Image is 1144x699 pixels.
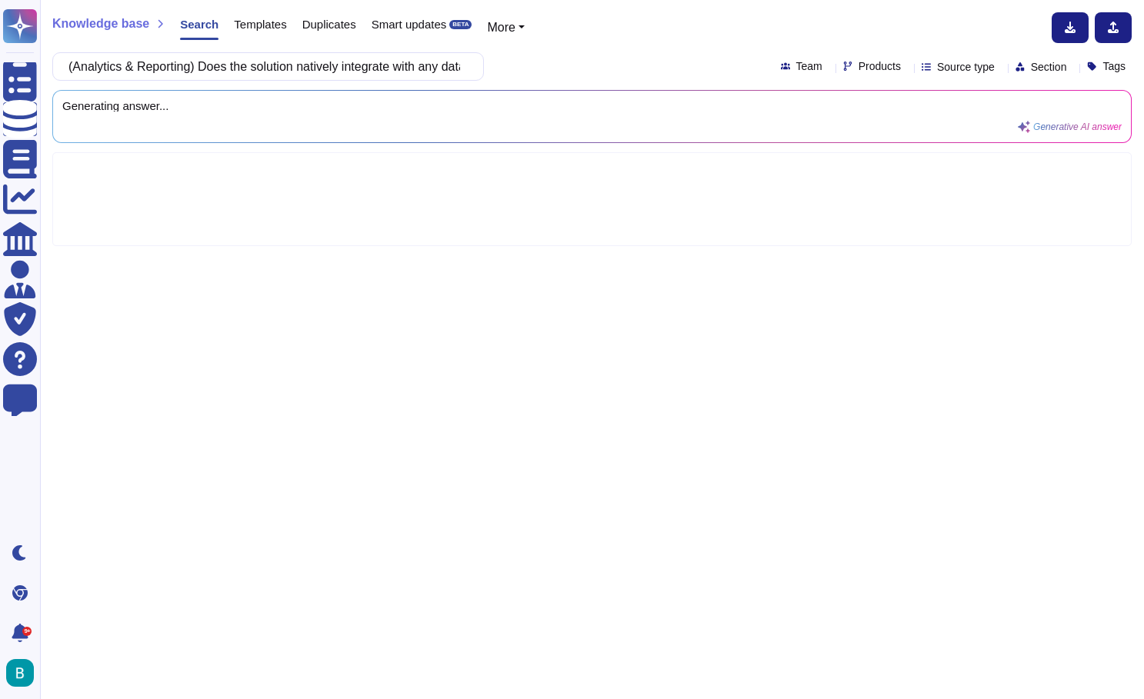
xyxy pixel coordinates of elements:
span: Team [796,61,822,72]
span: Section [1031,62,1067,72]
span: Search [180,18,218,30]
button: More [487,18,525,37]
span: Templates [234,18,286,30]
span: Duplicates [302,18,356,30]
span: Tags [1102,61,1126,72]
span: Smart updates [372,18,447,30]
img: user [6,659,34,687]
div: 9+ [22,627,32,636]
span: Knowledge base [52,18,149,30]
button: user [3,656,45,690]
input: Search a question or template... [61,53,468,80]
span: Products [859,61,901,72]
span: Generating answer... [62,100,1122,112]
div: BETA [449,20,472,29]
span: Generative AI answer [1033,122,1122,131]
span: More [487,21,515,34]
span: Source type [937,62,995,72]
